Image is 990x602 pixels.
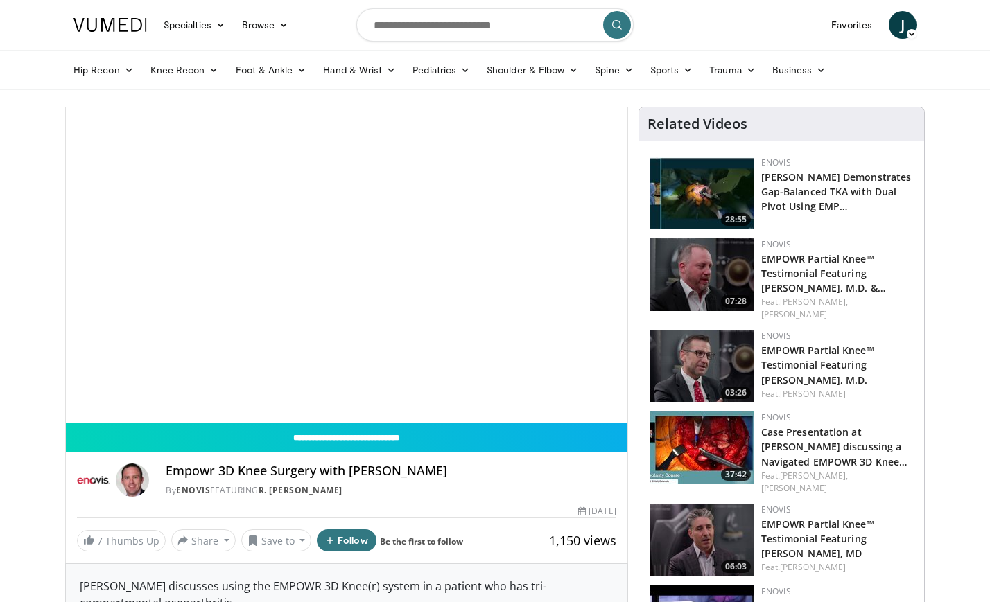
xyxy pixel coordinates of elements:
span: 37:42 [721,468,751,481]
span: 03:26 [721,387,751,399]
a: Enovis [761,585,791,597]
a: Specialties [155,11,234,39]
a: Shoulder & Elbow [478,56,587,84]
div: Feat. [761,561,913,574]
img: 678470ae-5eee-48a8-af01-e23260d107ce.150x105_q85_crop-smart_upscale.jpg [650,238,754,311]
a: Knee Recon [142,56,227,84]
a: Favorites [823,11,880,39]
a: Trauma [701,56,764,84]
a: EMPOWR Partial Knee™ Testimonial Featuring [PERSON_NAME], M.D. [761,344,874,386]
button: Share [171,529,236,551]
a: 03:26 [650,330,754,402]
a: Enovis [761,238,791,250]
button: Save to [241,529,312,551]
a: 07:28 [650,238,754,311]
a: [PERSON_NAME], [780,296,848,308]
span: 28:55 [721,213,751,226]
a: Hand & Wrist [315,56,404,84]
a: Business [764,56,835,84]
button: Follow [317,529,376,551]
a: 7 Thumbs Up [77,530,166,551]
video-js: Video Player [66,107,627,423]
span: 1,150 views [549,532,616,549]
a: [PERSON_NAME] [780,388,846,400]
img: Enovis [77,463,110,497]
a: Be the first to follow [380,535,463,547]
div: By FEATURING [166,484,616,497]
a: [PERSON_NAME] [761,482,827,494]
a: R. [PERSON_NAME] [259,484,342,496]
a: J [889,11,917,39]
a: EMPOWR Partial Knee™ Testimonial Featuring [PERSON_NAME], MD [761,517,874,560]
a: Spine [587,56,641,84]
a: Case Presentation at [PERSON_NAME] discussing a Navigated EMPOWR 3D Knee… [761,425,908,468]
a: [PERSON_NAME] Demonstrates Gap-Balanced TKA with Dual Pivot Using EMP… [761,170,912,213]
div: Feat. [761,388,913,400]
a: 06:03 [650,504,754,576]
a: EMPOWR Partial Knee™ Testimonial Featuring [PERSON_NAME], M.D. &… [761,252,886,294]
a: Enovis [761,411,791,423]
div: [DATE] [578,505,616,517]
a: Hip Recon [65,56,142,84]
img: VuMedi Logo [73,18,147,32]
a: Pediatrics [404,56,478,84]
span: 7 [97,534,103,547]
a: [PERSON_NAME], [780,470,848,481]
a: Enovis [761,330,791,342]
h4: Related Videos [648,116,747,132]
span: 06:03 [721,560,751,573]
a: Enovis [761,157,791,168]
div: Feat. [761,296,913,321]
span: 07:28 [721,295,751,308]
input: Search topics, interventions [356,8,634,42]
a: [PERSON_NAME] [761,308,827,320]
a: Foot & Ankle [227,56,315,84]
a: Enovis [176,484,210,496]
img: 4d6ec3e7-4849-46c8-9113-3733145fecf3.150x105_q85_crop-smart_upscale.jpg [650,330,754,402]
img: cb5a805a-5036-47ea-9433-f771e12ee86a.150x105_q85_crop-smart_upscale.jpg [650,504,754,576]
a: Enovis [761,504,791,515]
a: Sports [642,56,702,84]
a: [PERSON_NAME] [780,561,846,573]
img: Avatar [116,463,149,497]
a: Browse [234,11,297,39]
a: 37:42 [650,411,754,484]
h4: Empowr 3D Knee Surgery with [PERSON_NAME] [166,463,616,479]
div: Feat. [761,470,913,495]
img: 89c12bab-b537-411a-a5df-30a5df20ee20.150x105_q85_crop-smart_upscale.jpg [650,411,754,484]
a: 28:55 [650,157,754,229]
img: f2eb7e46-0718-475a-8f7c-ce1e319aa5a8.150x105_q85_crop-smart_upscale.jpg [650,157,754,229]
